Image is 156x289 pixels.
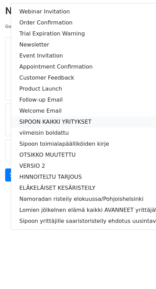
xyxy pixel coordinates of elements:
a: Send [5,168,28,182]
div: Chat-widget [121,256,156,289]
small: Google Sheet: [5,24,70,29]
h2: New Campaign [5,5,151,17]
iframe: Chat Widget [121,256,156,289]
